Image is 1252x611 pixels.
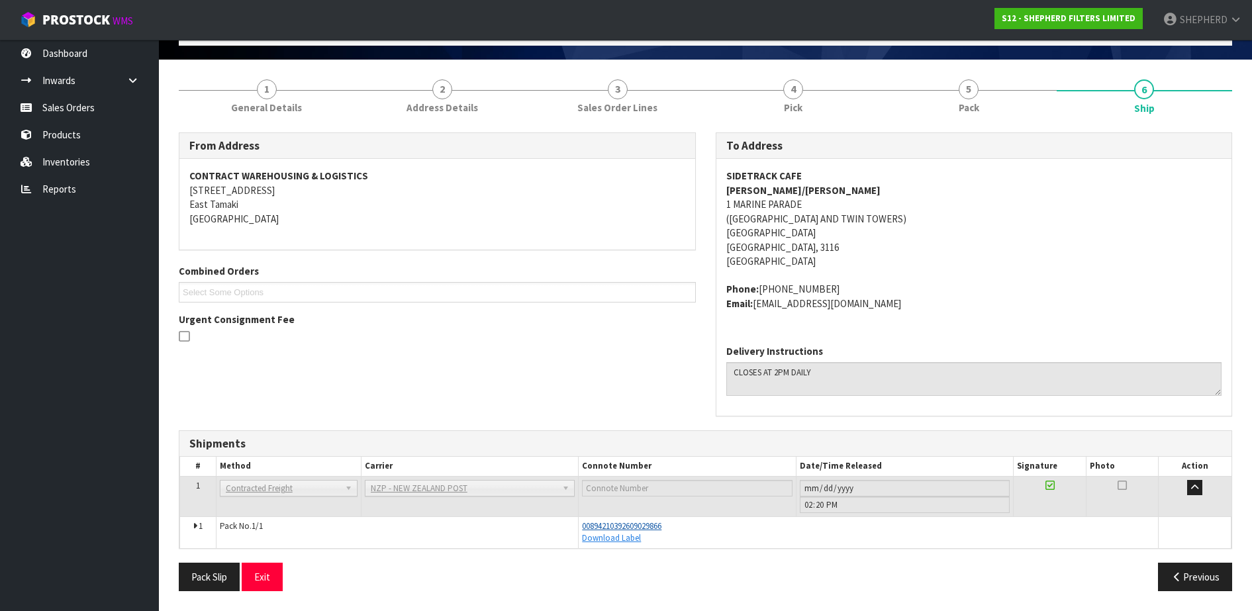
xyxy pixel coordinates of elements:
address: [PHONE_NUMBER] [EMAIL_ADDRESS][DOMAIN_NAME] [726,282,1222,310]
span: 5 [959,79,979,99]
span: Ship [179,122,1232,601]
span: 1/1 [252,520,263,532]
span: 1 [257,79,277,99]
small: WMS [113,15,133,27]
th: # [180,457,217,476]
strong: email [726,297,753,310]
span: General Details [231,101,302,115]
span: Contracted Freight [226,481,340,496]
span: ProStock [42,11,110,28]
address: [STREET_ADDRESS] East Tamaki [GEOGRAPHIC_DATA] [189,169,685,226]
span: 6 [1134,79,1154,99]
th: Action [1159,457,1231,476]
th: Carrier [361,457,579,476]
img: cube-alt.png [20,11,36,28]
td: Pack No. [216,516,579,547]
th: Date/Time Released [796,457,1014,476]
span: Pack [959,101,979,115]
label: Combined Orders [179,264,259,278]
h3: To Address [726,140,1222,152]
span: 3 [608,79,628,99]
label: Urgent Consignment Fee [179,312,295,326]
th: Method [216,457,361,476]
strong: SIDETRACK CAFE [726,169,802,182]
button: Previous [1158,563,1232,591]
span: Address Details [407,101,478,115]
strong: CONTRACT WAREHOUSING & LOGISTICS [189,169,368,182]
span: Sales Order Lines [577,101,657,115]
h3: From Address [189,140,685,152]
span: 4 [783,79,803,99]
span: 1 [196,480,200,491]
span: 2 [432,79,452,99]
span: NZP - NEW ZEALAND POST [371,481,557,496]
strong: [PERSON_NAME]/[PERSON_NAME] [726,184,881,197]
address: 1 MARINE PARADE ([GEOGRAPHIC_DATA] AND TWIN TOWERS) [GEOGRAPHIC_DATA] [GEOGRAPHIC_DATA], 3116 [GE... [726,169,1222,268]
span: Pick [784,101,802,115]
button: Pack Slip [179,563,240,591]
span: SHEPHERD [1180,13,1228,26]
span: 1 [199,520,203,532]
th: Photo [1086,457,1159,476]
input: Connote Number [582,480,793,496]
th: Connote Number [579,457,796,476]
span: Ship [1134,101,1155,115]
th: Signature [1014,457,1086,476]
h3: Shipments [189,438,1222,450]
strong: phone [726,283,759,295]
label: Delivery Instructions [726,344,823,358]
button: Exit [242,563,283,591]
a: 00894210392609029866 [582,520,661,532]
a: Download Label [582,532,641,543]
strong: S12 - SHEPHERD FILTERS LIMITED [1002,13,1135,24]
